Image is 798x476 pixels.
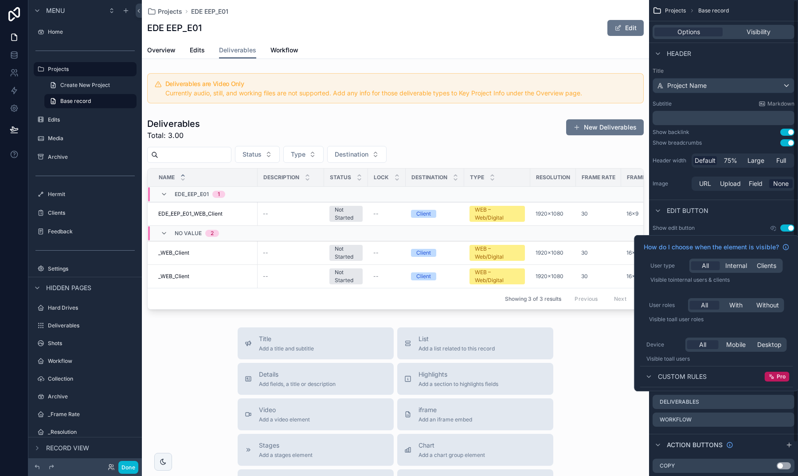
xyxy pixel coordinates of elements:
span: Edits [190,46,205,55]
div: scrollable content [653,111,794,125]
label: User type [650,262,686,269]
span: Markdown [767,100,794,107]
span: _WEB_Client [158,273,189,280]
label: User roles [649,302,685,309]
label: Image [653,180,688,187]
label: Hard Drives [48,304,135,311]
span: Projects [665,7,686,14]
span: Default [695,156,716,165]
span: None [773,179,789,188]
label: Header width [653,157,688,164]
span: Status [330,174,351,181]
span: Add a video element [259,416,310,423]
a: Feedback [34,224,137,239]
a: Projects [147,7,182,16]
a: EDE EEP_E01 [191,7,228,16]
span: Project Name [667,81,707,90]
span: With [729,301,743,310]
span: Without [756,301,779,310]
p: Visible to [646,355,787,362]
span: Add a list related to this record [419,345,495,352]
a: EDE_EEP_E01_WEB_Client [158,210,252,217]
a: Base record [44,94,137,108]
a: Projects [34,62,137,76]
a: Clients [34,206,137,220]
span: Highlights [419,370,498,379]
span: Details [259,370,336,379]
span: All user roles [672,316,704,323]
button: TitleAdd a title and subtitle [238,327,394,359]
a: Shots [34,336,137,350]
span: Type [470,174,484,181]
div: 1 [218,191,220,198]
span: All [701,301,708,310]
label: _Resolution [48,429,135,436]
a: Hard Drives [34,301,137,315]
a: Workflow [270,42,298,60]
span: Add a stages element [259,452,313,459]
button: DetailsAdd fields, a title or description [238,363,394,395]
label: Hermit [48,191,135,198]
span: Framing [627,174,652,181]
span: Description [263,174,299,181]
span: Lock [374,174,389,181]
h1: EDE EEP_E01 [147,22,202,34]
span: Internal [725,261,747,270]
label: Archive [48,393,135,400]
a: Home [34,25,137,39]
label: Settings [48,265,135,272]
span: Custom rules [658,372,707,381]
label: Device [646,341,682,348]
label: Home [48,28,135,35]
label: _Frame Rate [48,411,135,418]
span: All [699,340,706,349]
button: HighlightsAdd a section to highlights fields [397,363,553,395]
button: ChartAdd a chart group element [397,434,553,466]
span: Upload [720,179,741,188]
span: Desktop [757,340,782,349]
p: Visible to [650,276,783,283]
span: Hidden pages [46,283,91,292]
label: Collection [48,375,135,382]
span: Resolution [536,174,570,181]
span: Add fields, a title or description [259,381,336,388]
span: All [702,261,709,270]
label: Projects [48,66,131,73]
a: Settings [34,262,137,276]
span: No value [175,230,202,237]
a: Hermit [34,187,137,201]
span: Add a chart group element [419,452,485,459]
button: Done [118,461,138,474]
label: Edits [48,116,135,123]
span: Pro [777,373,786,380]
span: Clients [757,261,776,270]
span: 75% [724,156,737,165]
span: EDE_EEP_E01_WEB_Client [158,210,223,217]
p: Visible to [649,316,784,323]
span: Mobile [726,340,746,349]
span: Projects [158,7,182,16]
label: Workflow [48,358,135,365]
div: 2 [211,230,214,237]
span: Full [776,156,786,165]
a: Edits [34,113,137,127]
span: Add an iframe embed [419,416,472,423]
a: Overview [147,42,176,60]
span: Title [259,334,314,343]
span: Add a title and subtitle [259,345,314,352]
span: Large [747,156,764,165]
span: Action buttons [667,441,723,449]
button: Project Name [653,78,794,93]
a: _WEB_Client [158,249,252,256]
span: Frame Rate [582,174,615,181]
div: Show backlink [653,129,689,136]
a: Collection [34,372,137,386]
a: Media [34,131,137,146]
button: iframeAdd an iframe embed [397,398,553,430]
span: Overview [147,46,176,55]
span: EDE_EEP_E01 [175,191,209,198]
span: Deliverables [219,46,256,55]
label: Show edit button [653,224,695,232]
span: Create New Project [60,82,110,89]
